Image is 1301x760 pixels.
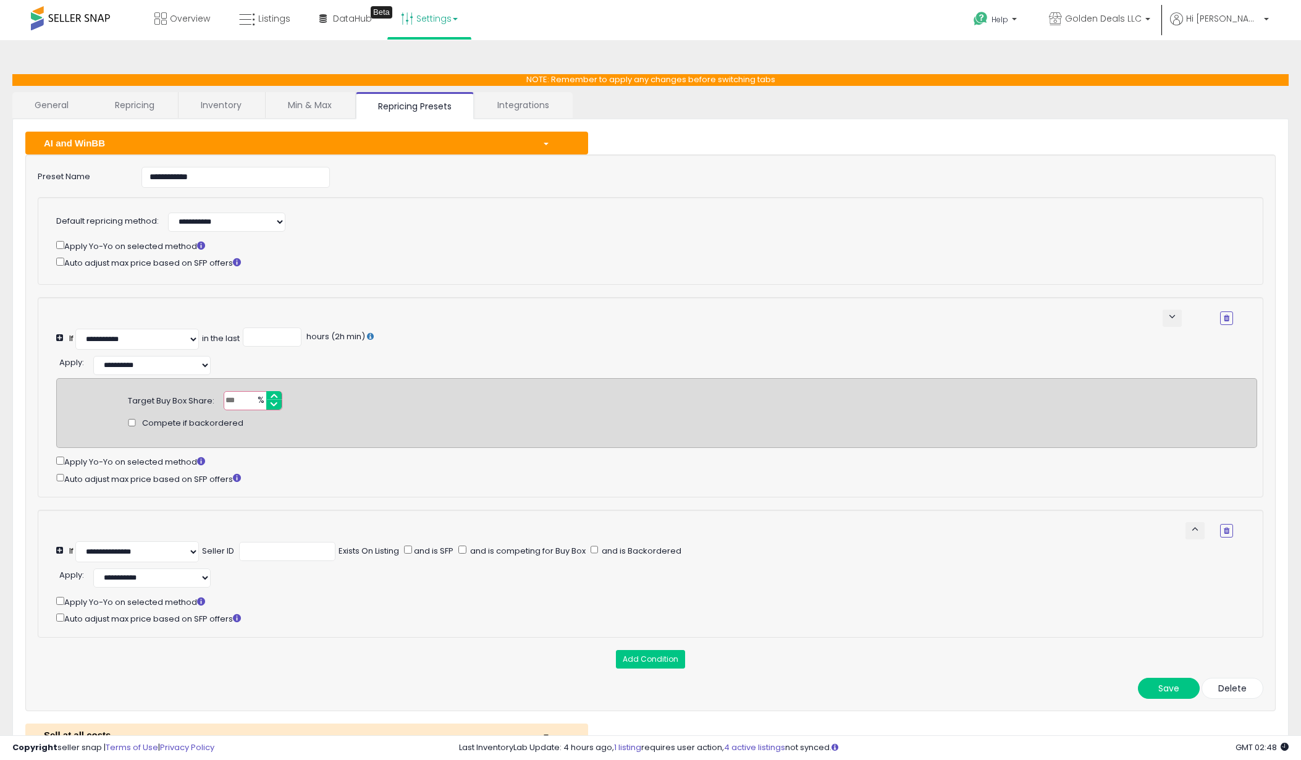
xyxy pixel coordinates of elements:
[614,741,641,753] a: 1 listing
[12,742,214,754] div: seller snap | |
[412,545,453,557] span: and is SFP
[59,569,82,581] span: Apply
[1166,311,1178,323] span: keyboard_arrow_down
[128,391,214,407] div: Target Buy Box Share:
[35,728,533,741] div: Sell at all costs
[356,92,474,119] a: Repricing Presets
[1065,12,1142,25] span: Golden Deals LLC
[28,167,132,183] label: Preset Name
[56,255,1233,269] div: Auto adjust max price based on SFP offers
[266,92,354,118] a: Min & Max
[1224,315,1229,322] i: Remove Condition
[56,594,1257,608] div: Apply Yo-Yo on selected method
[1138,678,1200,699] button: Save
[1185,522,1205,539] button: keyboard_arrow_up
[202,546,234,557] div: Seller ID
[475,92,571,118] a: Integrations
[59,353,84,369] div: :
[202,333,240,345] div: in the last
[160,741,214,753] a: Privacy Policy
[1202,678,1263,699] button: Delete
[93,92,177,118] a: Repricing
[832,743,838,751] i: Click here to read more about un-synced listings.
[179,92,264,118] a: Inventory
[59,357,82,368] span: Apply
[1236,741,1289,753] span: 2025-10-7 02:48 GMT
[56,611,1257,625] div: Auto adjust max price based on SFP offers
[12,74,1289,86] p: NOTE: Remember to apply any changes before switching tabs
[56,454,1257,468] div: Apply Yo-Yo on selected method
[616,650,685,669] button: Add Condition
[468,545,586,557] span: and is competing for Buy Box
[56,239,1233,252] div: Apply Yo-Yo on selected method
[25,132,588,154] button: AI and WinBB
[724,741,785,753] a: 4 active listings
[170,12,210,25] span: Overview
[56,216,159,227] label: Default repricing method:
[333,12,372,25] span: DataHub
[142,418,243,429] span: Compete if backordered
[258,12,290,25] span: Listings
[106,741,158,753] a: Terms of Use
[1189,523,1201,535] span: keyboard_arrow_up
[35,137,533,150] div: AI and WinBB
[973,11,988,27] i: Get Help
[59,565,84,581] div: :
[1224,527,1229,534] i: Remove Condition
[1186,12,1260,25] span: Hi [PERSON_NAME]
[964,2,1029,40] a: Help
[371,6,392,19] div: Tooltip anchor
[600,545,681,557] span: and is Backordered
[12,741,57,753] strong: Copyright
[1163,310,1182,327] button: keyboard_arrow_down
[992,14,1008,25] span: Help
[339,546,399,557] div: Exists On Listing
[1170,12,1269,40] a: Hi [PERSON_NAME]
[25,724,588,746] button: Sell at all costs
[12,92,91,118] a: General
[56,471,1257,485] div: Auto adjust max price based on SFP offers
[250,392,270,410] span: %
[305,331,365,342] span: hours (2h min)
[459,742,1289,754] div: Last InventoryLab Update: 4 hours ago, requires user action, not synced.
